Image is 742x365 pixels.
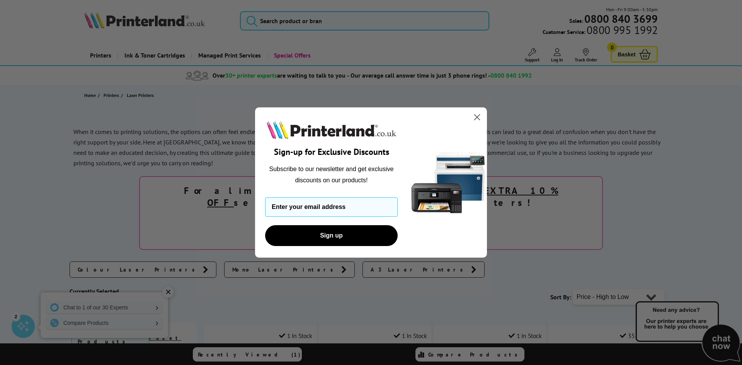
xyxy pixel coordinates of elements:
span: Sign-up for Exclusive Discounts [274,146,389,157]
input: Enter your email address [265,197,398,217]
img: 5290a21f-4df8-4860-95f4-ea1e8d0e8904.png [410,107,487,258]
span: Subscribe to our newsletter and get exclusive discounts on our products! [269,166,394,183]
img: Printerland.co.uk [265,119,398,141]
button: Close dialog [470,110,484,124]
button: Sign up [265,225,398,246]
